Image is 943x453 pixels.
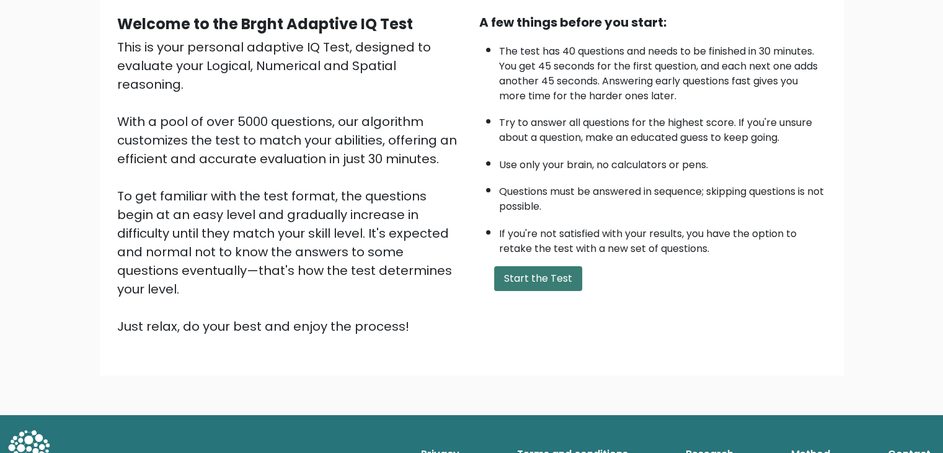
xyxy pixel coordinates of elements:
[499,178,826,214] li: Questions must be answered in sequence; skipping questions is not possible.
[117,14,413,34] b: Welcome to the Brght Adaptive IQ Test
[117,38,464,336] div: This is your personal adaptive IQ Test, designed to evaluate your Logical, Numerical and Spatial ...
[494,266,582,291] button: Start the Test
[499,109,826,145] li: Try to answer all questions for the highest score. If you're unsure about a question, make an edu...
[499,38,826,104] li: The test has 40 questions and needs to be finished in 30 minutes. You get 45 seconds for the firs...
[479,13,826,32] div: A few things before you start:
[499,151,826,173] li: Use only your brain, no calculators or pens.
[499,220,826,256] li: If you're not satisfied with your results, you have the option to retake the test with a new set ...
